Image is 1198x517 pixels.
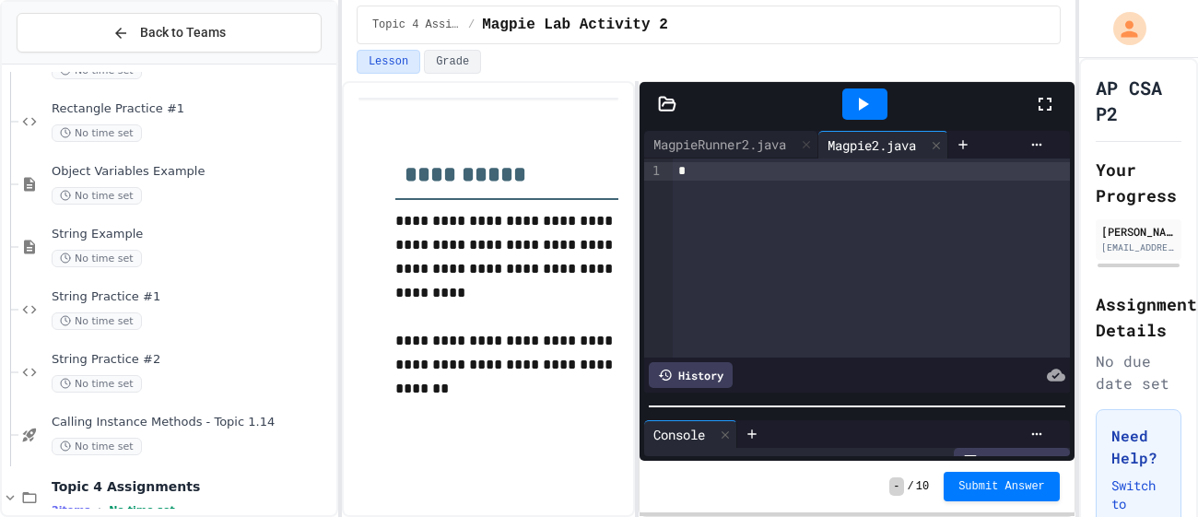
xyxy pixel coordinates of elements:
div: [PERSON_NAME] [1101,223,1176,240]
span: Topic 4 Assignments [372,18,461,32]
span: / [908,479,914,494]
div: MagpieRunner2.java [644,131,818,159]
h3: Need Help? [1111,425,1166,469]
span: 2 items [52,504,90,516]
div: Magpie2.java [818,131,948,159]
span: Back to Teams [140,23,226,42]
span: - [889,477,903,496]
span: String Example [52,227,333,242]
button: Back to Teams [17,13,322,53]
h2: Your Progress [1096,157,1181,208]
span: 10 [916,479,929,494]
button: Grade [424,50,481,74]
span: Calling Instance Methods - Topic 1.14 [52,415,333,430]
span: No time set [52,250,142,267]
button: Lesson [357,50,420,74]
div: Console [644,420,737,448]
div: [EMAIL_ADDRESS][DOMAIN_NAME] [1101,241,1176,254]
div: Console [644,425,714,444]
span: No time set [52,124,142,142]
div: 1 [644,162,663,181]
span: No time set [52,438,142,455]
span: Topic 4 Assignments [52,478,333,495]
span: Rectangle Practice #1 [52,101,333,117]
button: Submit Answer [944,472,1060,501]
div: Magpie2.java [818,135,925,155]
span: No time set [52,312,142,330]
span: • [98,502,101,517]
div: Show display [954,448,1070,474]
span: String Practice #1 [52,289,333,305]
span: String Practice #2 [52,352,333,368]
span: No time set [52,375,142,393]
span: Submit Answer [958,479,1045,494]
span: No time set [52,187,142,205]
span: Magpie Lab Activity 2 [482,14,668,36]
h1: AP CSA P2 [1096,75,1181,126]
div: History [649,362,733,388]
div: My Account [1094,7,1151,50]
span: No time set [109,504,175,516]
h2: Assignment Details [1096,291,1181,343]
span: Object Variables Example [52,164,333,180]
span: / [468,18,475,32]
div: No due date set [1096,350,1181,394]
div: MagpieRunner2.java [644,135,795,154]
